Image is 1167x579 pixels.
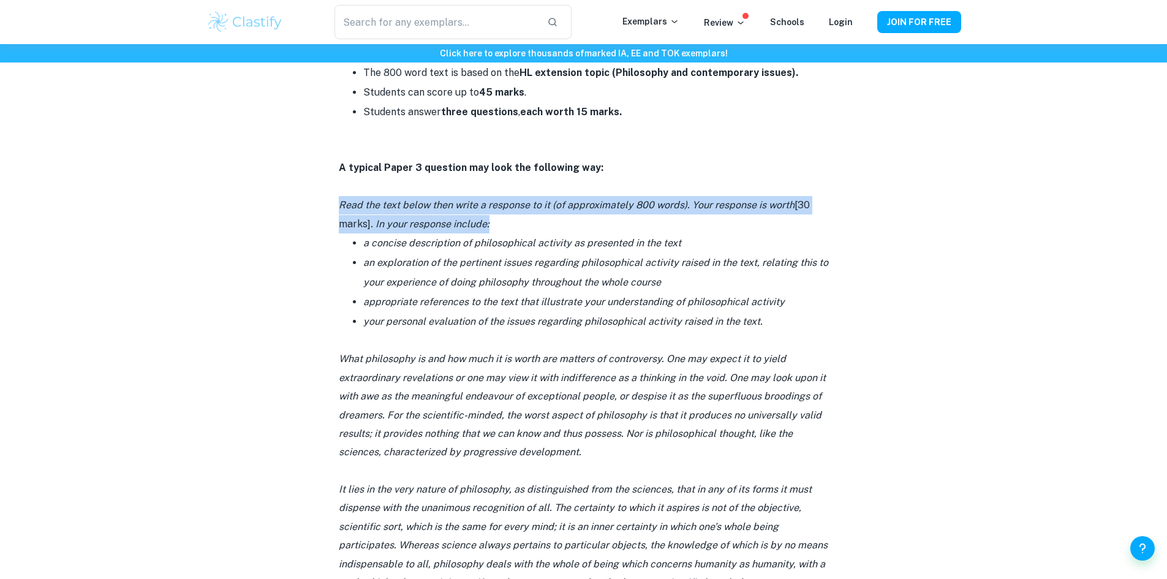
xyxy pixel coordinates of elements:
img: Clastify logo [206,10,284,34]
a: Schools [770,17,804,27]
i: What philosophy is and how much it is worth are matters of controversy. One may expect it to yiel... [339,353,826,458]
strong: 45 marks [479,86,524,98]
li: Students answer , [363,102,829,122]
strong: HL extension topic (Philosophy and contemporary issues). [519,67,798,78]
button: Help and Feedback [1130,536,1155,561]
a: Login [829,17,853,27]
strong: three questions [441,106,518,118]
button: JOIN FOR FREE [877,11,961,33]
p: Review [704,16,746,29]
h6: Click here to explore thousands of marked IA, EE and TOK exemplars ! [2,47,1165,60]
i: appropriate references to the text that illustrate your understanding of philosophical activity [363,296,785,308]
i: an exploration of the pertinent issues regarding philosophical activity raised in the text, relat... [363,257,828,288]
li: The 800 word text is based on the [363,63,829,83]
i: Read the text below then write a response to it (of approximately 800 words). Your response is worth [339,199,795,211]
strong: A typical Paper 3 question may look the following way: [339,162,603,173]
p: Exemplars [622,15,679,28]
input: Search for any exemplars... [334,5,537,39]
li: Students can score up to . [363,83,829,102]
i: a concise description of philosophical activity as presented in the text [363,237,681,249]
i: your personal evaluation of the issues regarding philosophical activity raised in the text. [363,316,763,327]
p: [30 marks] [339,196,829,233]
strong: each worth 15 marks. [520,106,622,118]
i: . In your response include: [371,218,489,230]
